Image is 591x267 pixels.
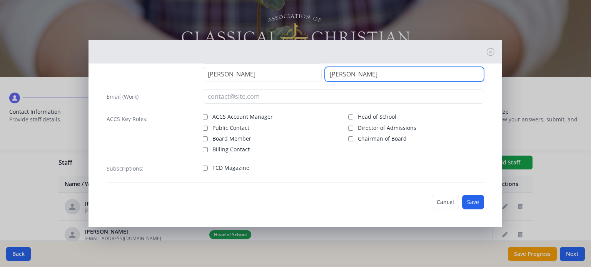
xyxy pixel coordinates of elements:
span: Public Contact [212,124,249,132]
span: Head of School [358,113,396,121]
span: Board Member [212,135,251,143]
input: Billing Contact [203,147,208,152]
label: Email (Work) [107,93,139,101]
input: Board Member [203,136,208,141]
input: ACCS Account Manager [203,114,208,119]
input: TCD Magazine [203,166,208,171]
input: Head of School [348,114,353,119]
span: Director of Admissions [358,124,416,132]
span: Billing Contact [212,146,250,153]
input: contact@site.com [203,89,484,104]
button: Save [462,195,484,209]
input: Last Name [325,67,484,81]
input: Public Contact [203,126,208,131]
input: First Name [203,67,322,81]
input: Director of Admissions [348,126,353,131]
button: Cancel [432,195,459,209]
span: Chairman of Board [358,135,407,143]
label: Subscriptions: [107,165,144,172]
input: Chairman of Board [348,136,353,141]
label: ACCS Key Roles: [107,115,148,123]
span: ACCS Account Manager [212,113,273,121]
span: TCD Magazine [212,164,249,172]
